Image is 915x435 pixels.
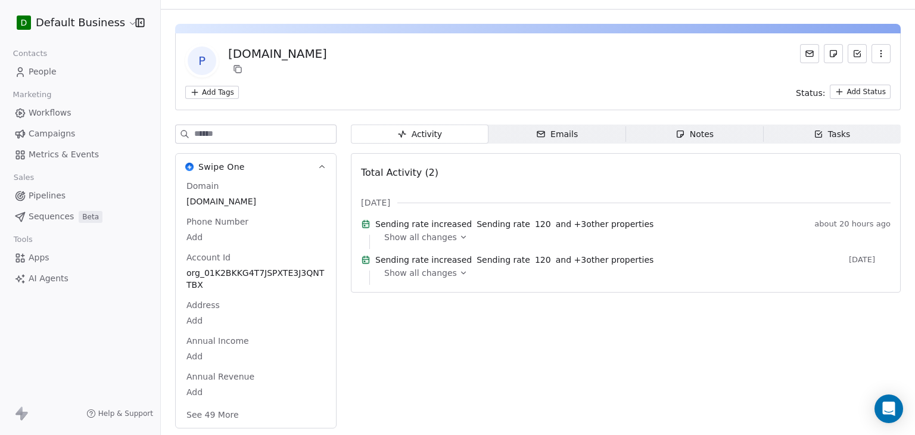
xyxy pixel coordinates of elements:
[186,386,325,398] span: Add
[556,218,654,230] span: and + 3 other properties
[29,210,74,223] span: Sequences
[29,66,57,78] span: People
[29,128,75,140] span: Campaigns
[361,197,390,209] span: [DATE]
[535,254,551,266] span: 120
[477,254,530,266] span: Sending rate
[10,145,151,164] a: Metrics & Events
[8,169,39,187] span: Sales
[556,254,654,266] span: and + 3 other properties
[849,255,891,265] span: [DATE]
[188,46,216,75] span: p
[361,167,438,178] span: Total Activity (2)
[10,124,151,144] a: Campaigns
[176,180,336,428] div: Swipe OneSwipe One
[8,86,57,104] span: Marketing
[79,211,102,223] span: Beta
[384,231,882,243] a: Show all changes
[676,128,714,141] div: Notes
[21,17,27,29] span: D
[29,189,66,202] span: Pipelines
[86,409,153,418] a: Help & Support
[29,272,69,285] span: AI Agents
[10,207,151,226] a: SequencesBeta
[384,231,457,243] span: Show all changes
[535,218,551,230] span: 120
[477,218,530,230] span: Sending rate
[176,154,336,180] button: Swipe OneSwipe One
[198,161,245,173] span: Swipe One
[29,148,99,161] span: Metrics & Events
[10,269,151,288] a: AI Agents
[536,128,578,141] div: Emails
[186,267,325,291] span: org_01K2BKKG4T7JSPXTE3J3QNTTBX
[814,128,851,141] div: Tasks
[184,335,251,347] span: Annual Income
[98,409,153,418] span: Help & Support
[10,248,151,268] a: Apps
[29,251,49,264] span: Apps
[384,267,457,279] span: Show all changes
[14,13,127,33] button: DDefault Business
[185,86,239,99] button: Add Tags
[10,62,151,82] a: People
[186,195,325,207] span: [DOMAIN_NAME]
[830,85,891,99] button: Add Status
[8,45,52,63] span: Contacts
[228,45,327,62] div: [DOMAIN_NAME]
[184,371,257,383] span: Annual Revenue
[29,107,71,119] span: Workflows
[375,254,472,266] span: Sending rate increased
[186,315,325,327] span: Add
[184,299,222,311] span: Address
[8,231,38,248] span: Tools
[36,15,125,30] span: Default Business
[186,350,325,362] span: Add
[184,251,233,263] span: Account Id
[814,219,891,229] span: about 20 hours ago
[179,404,246,425] button: See 49 More
[375,218,472,230] span: Sending rate increased
[184,180,221,192] span: Domain
[874,394,903,423] div: Open Intercom Messenger
[10,103,151,123] a: Workflows
[384,267,882,279] a: Show all changes
[186,231,325,243] span: Add
[184,216,251,228] span: Phone Number
[10,186,151,206] a: Pipelines
[185,163,194,171] img: Swipe One
[796,87,825,99] span: Status:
